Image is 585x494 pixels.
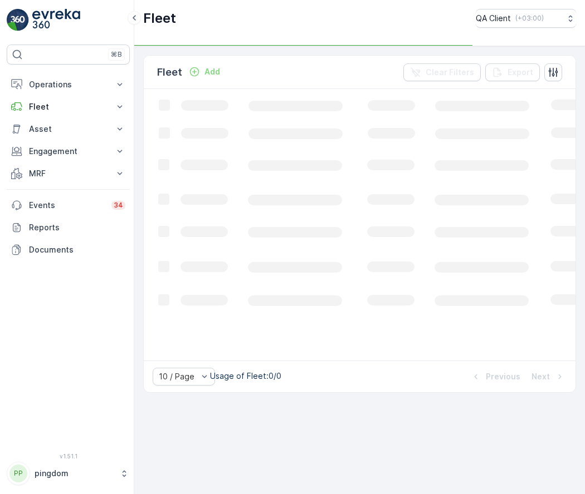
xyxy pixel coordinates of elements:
[157,65,182,80] p: Fleet
[7,239,130,261] a: Documents
[508,67,533,78] p: Export
[403,63,481,81] button: Clear Filters
[486,371,520,382] p: Previous
[7,162,130,185] button: MRF
[7,453,130,460] span: v 1.51.1
[426,67,474,78] p: Clear Filters
[9,465,27,482] div: PP
[35,468,114,479] p: pingdom
[204,66,220,77] p: Add
[29,222,125,233] p: Reports
[143,9,176,27] p: Fleet
[184,65,225,78] button: Add
[7,462,130,485] button: PPpingdom
[32,9,80,31] img: logo_light-DOdMpM7g.png
[469,370,521,383] button: Previous
[7,194,130,216] a: Events34
[29,79,108,90] p: Operations
[210,370,281,382] p: Usage of Fleet : 0/0
[29,200,105,211] p: Events
[114,201,123,210] p: 34
[29,168,108,179] p: MRF
[476,9,576,28] button: QA Client(+03:00)
[7,96,130,118] button: Fleet
[530,370,567,383] button: Next
[7,140,130,162] button: Engagement
[7,216,130,239] a: Reports
[29,146,108,157] p: Engagement
[515,14,544,23] p: ( +03:00 )
[29,244,125,255] p: Documents
[476,13,511,24] p: QA Client
[111,50,122,59] p: ⌘B
[29,123,108,135] p: Asset
[29,101,108,112] p: Fleet
[485,63,540,81] button: Export
[7,9,29,31] img: logo
[7,118,130,140] button: Asset
[7,73,130,96] button: Operations
[532,371,550,382] p: Next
